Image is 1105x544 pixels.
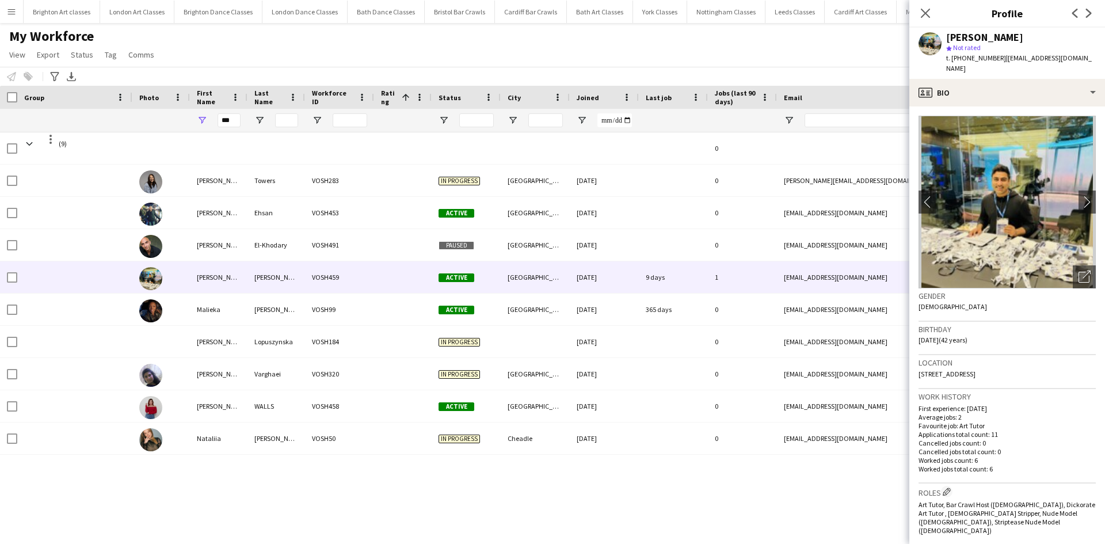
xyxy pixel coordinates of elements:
button: Open Filter Menu [508,115,518,125]
div: [EMAIL_ADDRESS][DOMAIN_NAME] [777,390,1007,422]
input: City Filter Input [528,113,563,127]
div: [GEOGRAPHIC_DATA] [501,261,570,293]
h3: Work history [919,391,1096,402]
div: [PERSON_NAME] [247,423,305,454]
span: [DEMOGRAPHIC_DATA] [919,302,987,311]
div: 0 [708,423,777,454]
span: In progress [439,435,480,443]
div: 0 [708,294,777,325]
p: Cancelled jobs total count: 0 [919,447,1096,456]
span: Workforce ID [312,89,353,106]
div: [DATE] [570,294,639,325]
div: [PERSON_NAME] [190,197,247,229]
span: Photo [139,93,159,102]
h3: Birthday [919,324,1096,334]
span: Rating [381,89,397,106]
div: 9 days [639,261,708,293]
span: [STREET_ADDRESS] [919,370,976,378]
div: Ehsan [247,197,305,229]
span: Group [24,93,44,102]
div: Varghaei [247,358,305,390]
img: Ali El-Khodary [139,235,162,258]
div: Towers [247,165,305,196]
a: Export [32,47,64,62]
span: View [9,50,25,60]
span: Email [784,93,802,102]
div: [PERSON_NAME] [190,390,247,422]
img: Nataliia Shields [139,428,162,451]
div: [DATE] [570,261,639,293]
button: Bristol Bar Crawls [425,1,495,23]
div: Lopuszynska [247,326,305,357]
div: Malieka [190,294,247,325]
button: Leeds Classes [765,1,825,23]
span: My Workforce [9,28,94,45]
button: Open Filter Menu [312,115,322,125]
button: Brighton Art classes [24,1,100,23]
p: Cancelled jobs count: 0 [919,439,1096,447]
span: Comms [128,50,154,60]
span: Last Name [254,89,284,106]
div: Cheadle [501,423,570,454]
input: Joined Filter Input [597,113,632,127]
p: Worked jobs count: 6 [919,456,1096,465]
div: 0 [708,326,777,357]
div: 365 days [639,294,708,325]
div: [GEOGRAPHIC_DATA] [501,294,570,325]
button: Open Filter Menu [254,115,265,125]
span: Active [439,209,474,218]
img: Natalie Varghaei [139,364,162,387]
span: City [508,93,521,102]
div: [PERSON_NAME] [190,165,247,196]
div: 0 [708,390,777,422]
div: [GEOGRAPHIC_DATA] [501,358,570,390]
span: In progress [439,338,480,347]
div: El-Khodary [247,229,305,261]
div: [EMAIL_ADDRESS][DOMAIN_NAME] [777,358,1007,390]
button: Brighton Dance Classes [174,1,262,23]
button: Bath Art Classes [567,1,633,23]
div: Open photos pop-in [1073,265,1096,288]
div: VOSH491 [305,229,374,261]
img: NATALIE WALLS [139,396,162,419]
button: Open Filter Menu [197,115,207,125]
div: [DATE] [570,390,639,422]
input: Status Filter Input [459,113,494,127]
img: Crew avatar or photo [919,116,1096,288]
div: 0 [708,197,777,229]
p: Applications total count: 11 [919,430,1096,439]
div: 0 [708,165,777,196]
span: (9) [59,132,67,155]
input: First Name Filter Input [218,113,241,127]
div: VOSH453 [305,197,374,229]
input: Last Name Filter Input [275,113,298,127]
p: First experience: [DATE] [919,404,1096,413]
span: Status [439,93,461,102]
h3: Roles [919,486,1096,498]
span: Last job [646,93,672,102]
button: Open Filter Menu [577,115,587,125]
span: In progress [439,370,480,379]
div: [GEOGRAPHIC_DATA] [501,229,570,261]
div: [PERSON_NAME] [190,358,247,390]
button: Open Filter Menu [784,115,794,125]
div: VOSH99 [305,294,374,325]
span: Not rated [953,43,981,52]
div: Bio [909,79,1105,106]
a: Status [66,47,98,62]
div: [PERSON_NAME][EMAIL_ADDRESS][DOMAIN_NAME] [777,165,1007,196]
p: Average jobs: 2 [919,413,1096,421]
a: Tag [100,47,121,62]
span: t. [PHONE_NUMBER] [946,54,1006,62]
div: VOSH184 [305,326,374,357]
div: [EMAIL_ADDRESS][DOMAIN_NAME] [777,423,1007,454]
button: London Dance Classes [262,1,348,23]
span: Jobs (last 90 days) [715,89,756,106]
span: Active [439,306,474,314]
span: Active [439,273,474,282]
div: [PERSON_NAME] [190,326,247,357]
div: VOSH283 [305,165,374,196]
button: Open Filter Menu [439,115,449,125]
div: VOSH459 [305,261,374,293]
div: [DATE] [570,423,639,454]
